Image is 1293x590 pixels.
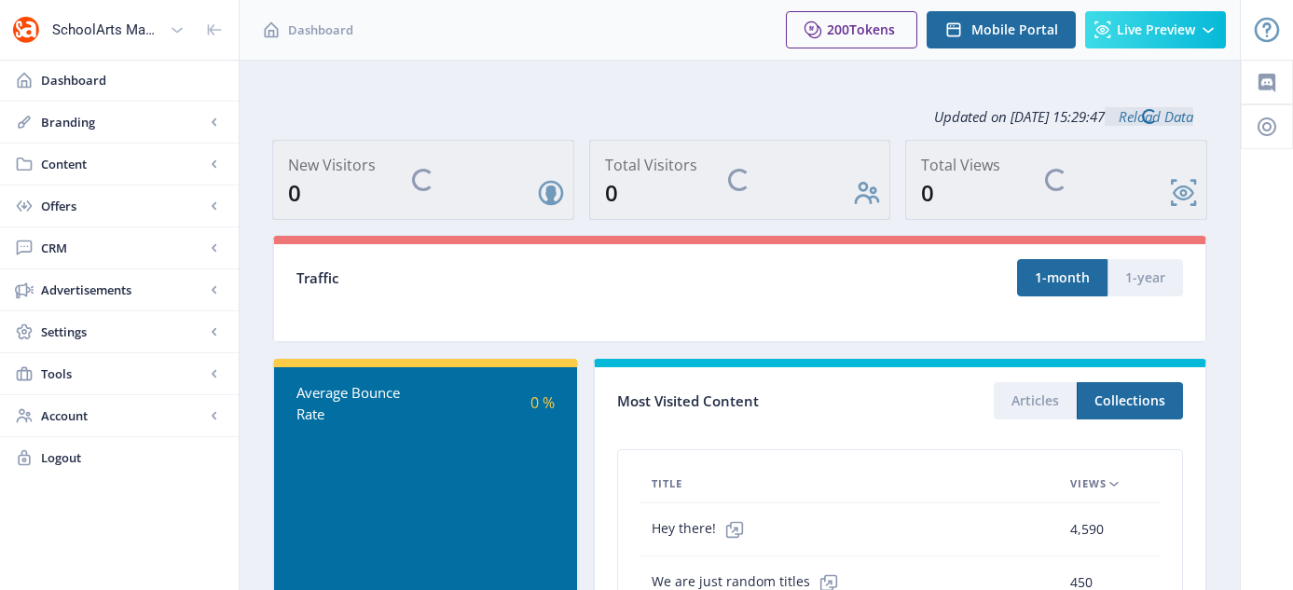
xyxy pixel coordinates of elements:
[530,392,555,413] span: 0 %
[1070,473,1107,495] span: Views
[849,21,895,38] span: Tokens
[296,268,740,289] div: Traffic
[971,22,1058,37] span: Mobile Portal
[617,387,900,416] div: Most Visited Content
[1105,107,1193,126] a: Reload Data
[652,511,753,548] span: Hey there!
[41,281,205,299] span: Advertisements
[41,322,205,341] span: Settings
[1117,22,1195,37] span: Live Preview
[994,382,1077,419] button: Articles
[41,364,205,383] span: Tools
[296,382,426,424] div: Average Bounce Rate
[52,9,162,50] div: SchoolArts Magazine
[1107,259,1183,296] button: 1-year
[1017,259,1107,296] button: 1-month
[927,11,1076,48] button: Mobile Portal
[41,113,205,131] span: Branding
[272,93,1207,140] div: Updated on [DATE] 15:29:47
[41,406,205,425] span: Account
[288,21,353,39] span: Dashboard
[41,239,205,257] span: CRM
[41,448,224,467] span: Logout
[41,197,205,215] span: Offers
[11,15,41,45] img: properties.app_icon.png
[1077,382,1183,419] button: Collections
[41,155,205,173] span: Content
[652,473,682,495] span: Title
[1085,11,1226,48] button: Live Preview
[786,11,917,48] button: 200Tokens
[41,71,224,89] span: Dashboard
[1070,518,1104,541] span: 4,590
